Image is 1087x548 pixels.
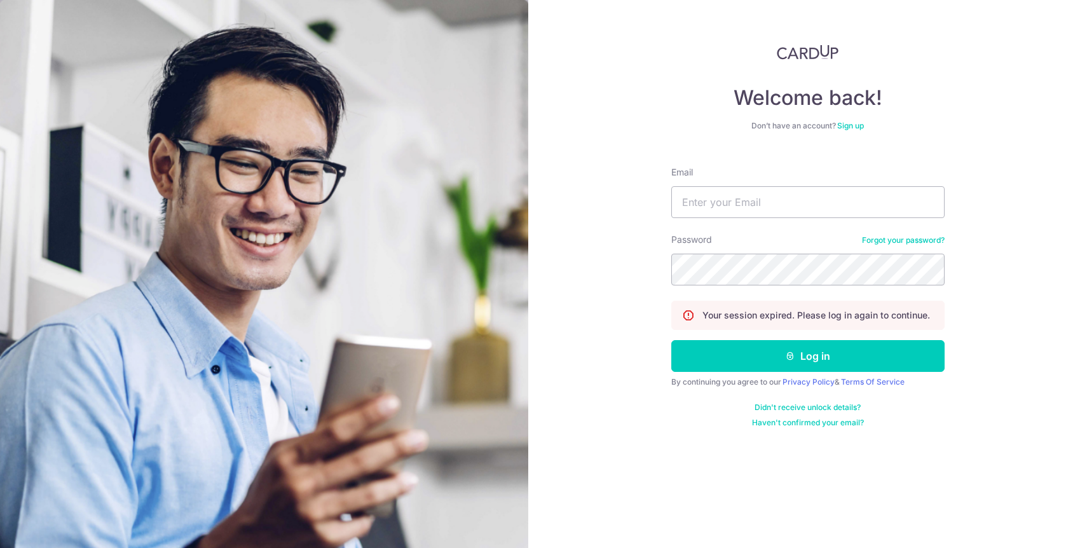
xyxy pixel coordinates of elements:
[671,340,945,372] button: Log in
[671,166,693,179] label: Email
[671,85,945,111] h4: Welcome back!
[671,233,712,246] label: Password
[671,186,945,218] input: Enter your Email
[783,377,835,387] a: Privacy Policy
[755,402,861,413] a: Didn't receive unlock details?
[837,121,864,130] a: Sign up
[752,418,864,428] a: Haven't confirmed your email?
[862,235,945,245] a: Forgot your password?
[671,377,945,387] div: By continuing you agree to our &
[777,45,839,60] img: CardUp Logo
[702,309,930,322] p: Your session expired. Please log in again to continue.
[671,121,945,131] div: Don’t have an account?
[841,377,905,387] a: Terms Of Service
